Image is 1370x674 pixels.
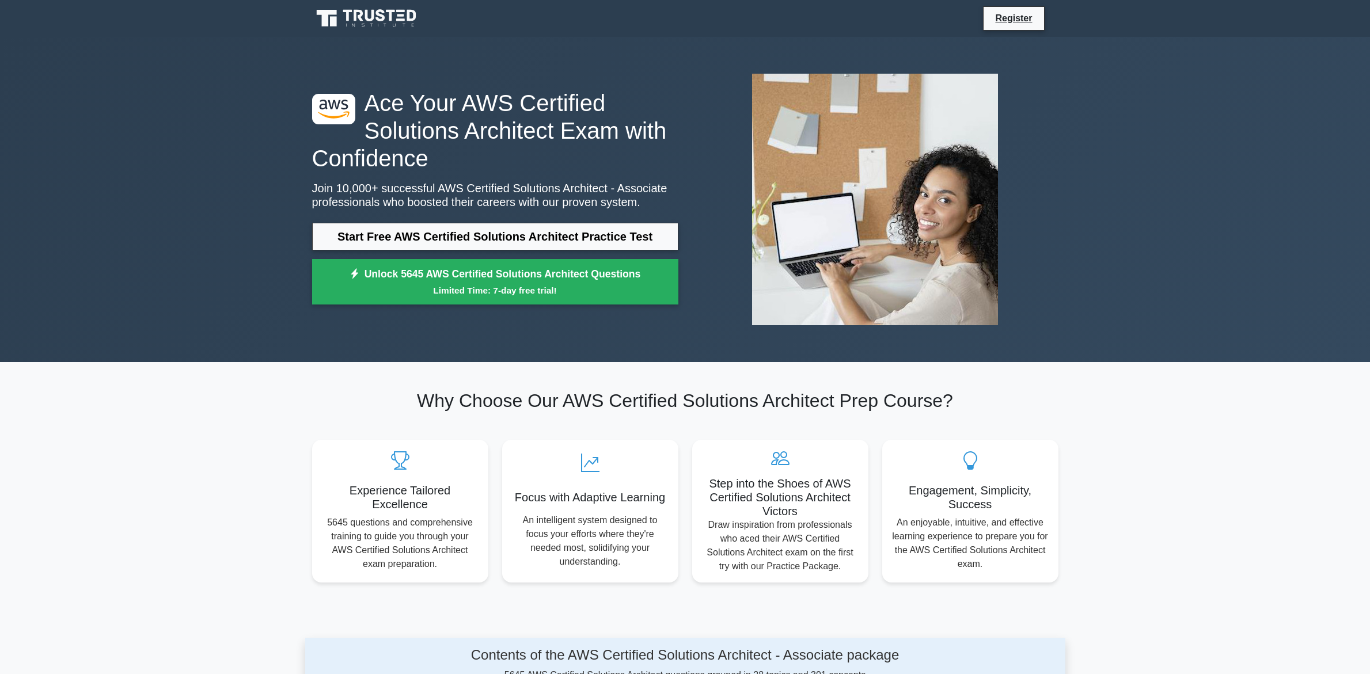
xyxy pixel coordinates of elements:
p: 5645 questions and comprehensive training to guide you through your AWS Certified Solutions Archi... [321,516,479,571]
h1: Ace Your AWS Certified Solutions Architect Exam with Confidence [312,89,678,172]
a: Unlock 5645 AWS Certified Solutions Architect QuestionsLimited Time: 7-day free trial! [312,259,678,305]
h2: Why Choose Our AWS Certified Solutions Architect Prep Course? [312,390,1058,412]
h5: Experience Tailored Excellence [321,483,479,511]
a: Start Free AWS Certified Solutions Architect Practice Test [312,223,678,250]
small: Limited Time: 7-day free trial! [327,284,664,297]
p: Draw inspiration from professionals who aced their AWS Certified Solutions Architect exam on the ... [701,518,859,573]
p: Join 10,000+ successful AWS Certified Solutions Architect - Associate professionals who boosted t... [312,181,678,209]
p: An intelligent system designed to focus your efforts where they're needed most, solidifying your ... [511,513,669,569]
h5: Step into the Shoes of AWS Certified Solutions Architect Victors [701,477,859,518]
h5: Engagement, Simplicity, Success [891,483,1049,511]
h4: Contents of the AWS Certified Solutions Architect - Associate package [414,647,957,664]
h5: Focus with Adaptive Learning [511,490,669,504]
p: An enjoyable, intuitive, and effective learning experience to prepare you for the AWS Certified S... [891,516,1049,571]
a: Register [988,11,1039,25]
